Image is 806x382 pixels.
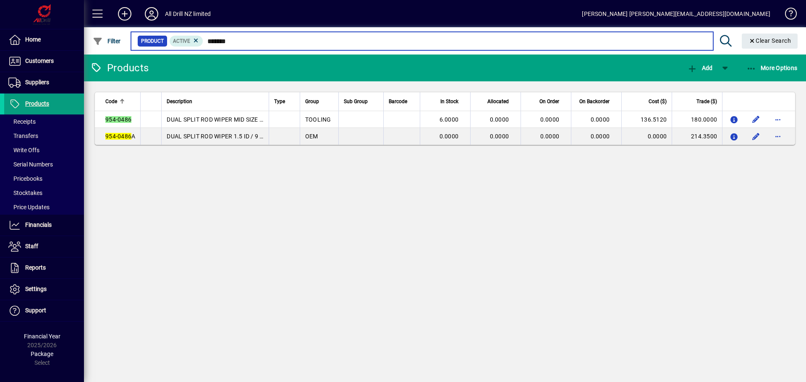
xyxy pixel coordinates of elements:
[389,97,415,106] div: Barcode
[31,351,53,357] span: Package
[425,97,466,106] div: In Stock
[490,133,509,140] span: 0.0000
[687,65,712,71] span: Add
[672,111,722,128] td: 180.0000
[771,130,785,143] button: More options
[344,97,378,106] div: Sub Group
[8,190,42,196] span: Stocktakes
[105,97,135,106] div: Code
[8,133,38,139] span: Transfers
[90,61,149,75] div: Products
[440,133,459,140] span: 0.0000
[540,133,560,140] span: 0.0000
[4,172,84,186] a: Pricebooks
[696,97,717,106] span: Trade ($)
[8,118,36,125] span: Receipts
[8,175,42,182] span: Pricebooks
[138,6,165,21] button: Profile
[749,113,763,126] button: Edit
[305,133,318,140] span: OEM
[8,161,53,168] span: Serial Numbers
[591,133,610,140] span: 0.0000
[25,264,46,271] span: Reports
[91,34,123,49] button: Filter
[4,200,84,214] a: Price Updates
[305,116,331,123] span: TOOLING
[389,97,407,106] span: Barcode
[487,97,509,106] span: Allocated
[440,97,458,106] span: In Stock
[167,97,192,106] span: Description
[305,97,334,106] div: Group
[649,97,667,106] span: Cost ($)
[440,116,459,123] span: 6.0000
[621,111,672,128] td: 136.5120
[25,100,49,107] span: Products
[4,129,84,143] a: Transfers
[25,79,49,86] span: Suppliers
[167,116,315,123] span: DUAL SPLIT ROD WIPER MID SIZE 1.580"-1.820" ID 1.5"
[25,307,46,314] span: Support
[539,97,559,106] span: On Order
[742,34,798,49] button: Clear
[167,97,264,106] div: Description
[621,128,672,145] td: 0.0000
[576,97,617,106] div: On Backorder
[274,97,295,106] div: Type
[4,51,84,72] a: Customers
[8,204,50,210] span: Price Updates
[105,133,131,140] em: 954-0486
[672,128,722,145] td: 214.3500
[746,65,798,71] span: More Options
[744,60,800,75] button: More Options
[344,97,368,106] span: Sub Group
[4,236,84,257] a: Staff
[167,133,270,140] span: DUAL SPLIT ROD WIPER 1.5 ID / 9 O.D.
[476,97,516,106] div: Allocated
[4,29,84,50] a: Home
[749,130,763,143] button: Edit
[25,221,52,228] span: Financials
[526,97,567,106] div: On Order
[105,97,117,106] span: Code
[8,147,39,153] span: Write Offs
[25,286,47,292] span: Settings
[591,116,610,123] span: 0.0000
[305,97,319,106] span: Group
[4,300,84,321] a: Support
[105,133,135,140] span: A
[540,116,560,123] span: 0.0000
[771,113,785,126] button: More options
[4,157,84,172] a: Serial Numbers
[4,279,84,300] a: Settings
[4,143,84,157] a: Write Offs
[4,257,84,278] a: Reports
[165,7,211,21] div: All Drill NZ limited
[93,38,121,44] span: Filter
[4,215,84,236] a: Financials
[685,60,714,75] button: Add
[779,2,796,29] a: Knowledge Base
[4,186,84,200] a: Stocktakes
[4,114,84,129] a: Receipts
[748,37,791,44] span: Clear Search
[579,97,610,106] span: On Backorder
[173,38,190,44] span: Active
[274,97,285,106] span: Type
[111,6,138,21] button: Add
[170,36,203,47] mat-chip: Activation Status: Active
[490,116,509,123] span: 0.0000
[25,243,38,249] span: Staff
[25,36,41,43] span: Home
[25,57,54,64] span: Customers
[582,7,770,21] div: [PERSON_NAME] [PERSON_NAME][EMAIL_ADDRESS][DOMAIN_NAME]
[141,37,164,45] span: Product
[24,333,60,340] span: Financial Year
[4,72,84,93] a: Suppliers
[105,116,131,123] em: 954-0486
